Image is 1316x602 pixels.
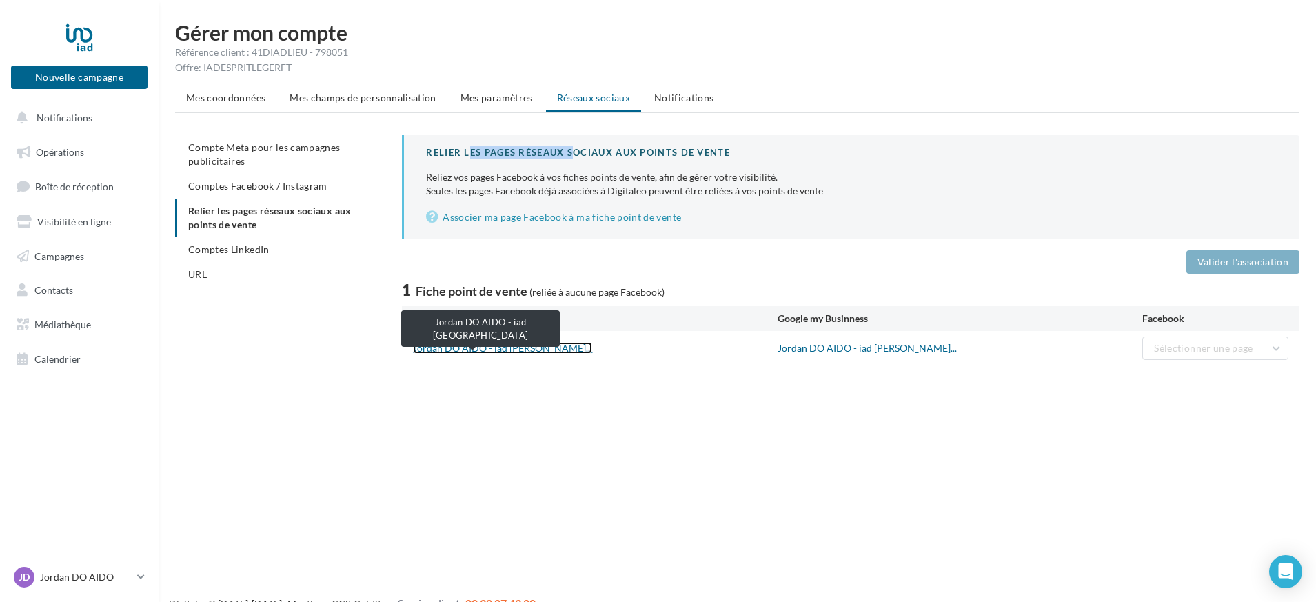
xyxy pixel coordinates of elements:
a: Visibilité en ligne [8,208,150,237]
div: Relier les pages réseaux sociaux aux points de vente [426,146,1277,159]
span: Médiathèque [34,319,91,330]
span: URL [188,268,207,280]
span: 1 [402,279,411,301]
a: Contacts [8,276,150,305]
p: Seules les pages Facebook déjà associées à Digitaleo peuvent être reliées à vos points de vente [426,170,1277,198]
a: Jordan DO AIDO - iad [PERSON_NAME]... [778,342,957,354]
button: Notifications [8,103,145,132]
div: Google my Businness [778,312,1142,325]
span: Visibilité en ligne [37,216,111,228]
span: Campagnes [34,250,84,261]
span: Mes paramètres [460,92,533,103]
div: Facebook [1142,312,1288,325]
div: Jordan DO AIDO - iad [GEOGRAPHIC_DATA] [401,310,560,347]
a: Boîte de réception [8,172,150,201]
a: Campagnes [8,242,150,271]
span: JD [19,570,30,584]
span: Opérations [36,146,84,158]
span: Sélectionner une page [1154,342,1253,354]
span: Notifications [37,112,92,123]
a: Associer ma page Facebook à ma fiche point de vente [426,209,1277,225]
a: Jordan DO AIDO - iad [PERSON_NAME]... [413,342,592,354]
a: Opérations [8,138,150,167]
h1: Gérer mon compte [175,22,1299,43]
button: Sélectionner une page [1142,337,1288,360]
span: Mes champs de personnalisation [290,92,436,103]
span: Boîte de réception [35,181,114,192]
span: Calendrier [34,353,81,365]
div: Offre: IADESPRITLEGERFT [175,61,1299,74]
span: Comptes LinkedIn [188,243,270,255]
button: Valider l'association [1186,250,1299,274]
button: Nouvelle campagne [11,66,148,89]
span: Mes coordonnées [186,92,265,103]
div: Référence client : 41DIADLIEU - 798051 [175,46,1299,59]
a: JD Jordan DO AIDO [11,564,148,590]
span: Compte Meta pour les campagnes publicitaires [188,141,341,167]
div: Fiches Points de vente [413,312,778,325]
a: Médiathèque [8,310,150,339]
span: Fiche point de vente [416,283,527,299]
p: Jordan DO AIDO [40,570,132,584]
a: Calendrier [8,345,150,374]
div: Open Intercom Messenger [1269,555,1302,588]
span: (reliée à aucune page Facebook) [529,286,665,298]
div: Reliez vos pages Facebook à vos fiches points de vente, afin de gérer votre visibilité. [426,170,1277,184]
span: Contacts [34,284,73,296]
span: Notifications [654,92,714,103]
span: Comptes Facebook / Instagram [188,180,327,192]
